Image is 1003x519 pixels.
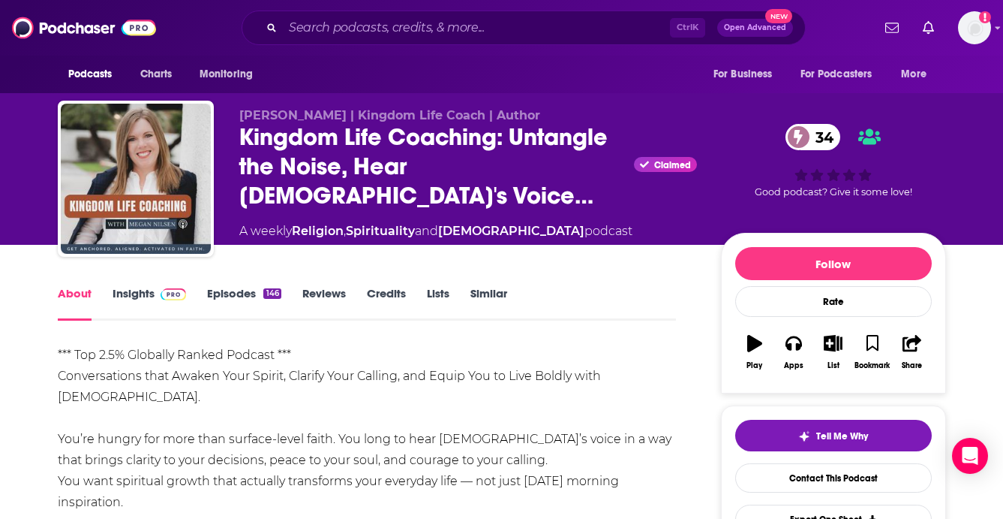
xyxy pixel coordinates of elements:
div: 34Good podcast? Give it some love! [721,108,946,213]
button: Apps [774,325,813,379]
span: Good podcast? Give it some love! [755,186,912,198]
span: More [901,64,926,85]
div: List [827,361,839,370]
span: New [765,9,792,23]
span: Podcasts [68,64,113,85]
div: Rate [735,286,932,317]
span: Open Advanced [724,24,786,32]
button: Open AdvancedNew [717,19,793,37]
span: 34 [800,124,841,150]
button: Play [735,325,774,379]
button: Share [892,325,931,379]
button: open menu [703,60,791,89]
button: Bookmark [853,325,892,379]
div: Share [902,361,922,370]
a: Religion [292,224,344,238]
img: User Profile [958,11,991,44]
div: Open Intercom Messenger [952,438,988,474]
button: tell me why sparkleTell Me Why [735,420,932,451]
img: tell me why sparkle [798,430,810,442]
svg: Add a profile image [979,11,991,23]
a: Credits [367,286,406,321]
a: Charts [131,60,182,89]
a: 34 [785,124,841,150]
span: Monitoring [200,64,253,85]
button: Show profile menu [958,11,991,44]
button: Follow [735,247,932,280]
a: Episodes146 [207,286,281,321]
span: Tell Me Why [816,430,868,442]
div: A weekly podcast [239,222,632,240]
span: Charts [140,64,173,85]
input: Search podcasts, credits, & more... [283,16,670,40]
div: Play [746,361,762,370]
a: About [58,286,92,321]
a: Reviews [302,286,346,321]
a: Show notifications dropdown [879,15,905,41]
a: [DEMOGRAPHIC_DATA] [438,224,584,238]
span: [PERSON_NAME] | Kingdom Life Coach | Author [239,108,540,122]
div: Bookmark [854,361,890,370]
img: Podchaser - Follow, Share and Rate Podcasts [12,14,156,42]
button: open menu [890,60,945,89]
div: 146 [263,288,281,299]
span: For Podcasters [800,64,872,85]
button: open menu [791,60,894,89]
span: For Business [713,64,773,85]
span: Ctrl K [670,18,705,38]
button: List [813,325,852,379]
a: Spirituality [346,224,415,238]
a: Lists [427,286,449,321]
div: Search podcasts, credits, & more... [242,11,806,45]
a: Show notifications dropdown [917,15,940,41]
span: and [415,224,438,238]
a: InsightsPodchaser Pro [113,286,187,321]
a: Contact This Podcast [735,463,932,493]
button: open menu [189,60,272,89]
button: open menu [58,60,132,89]
div: Apps [784,361,803,370]
a: Similar [470,286,507,321]
span: , [344,224,346,238]
img: Podchaser Pro [161,288,187,300]
img: Kingdom Life Coaching: Untangle the Noise, Hear God's Voice, Clarify Your Calling [61,104,211,254]
span: Claimed [654,161,691,169]
span: Logged in as BenLaurro [958,11,991,44]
